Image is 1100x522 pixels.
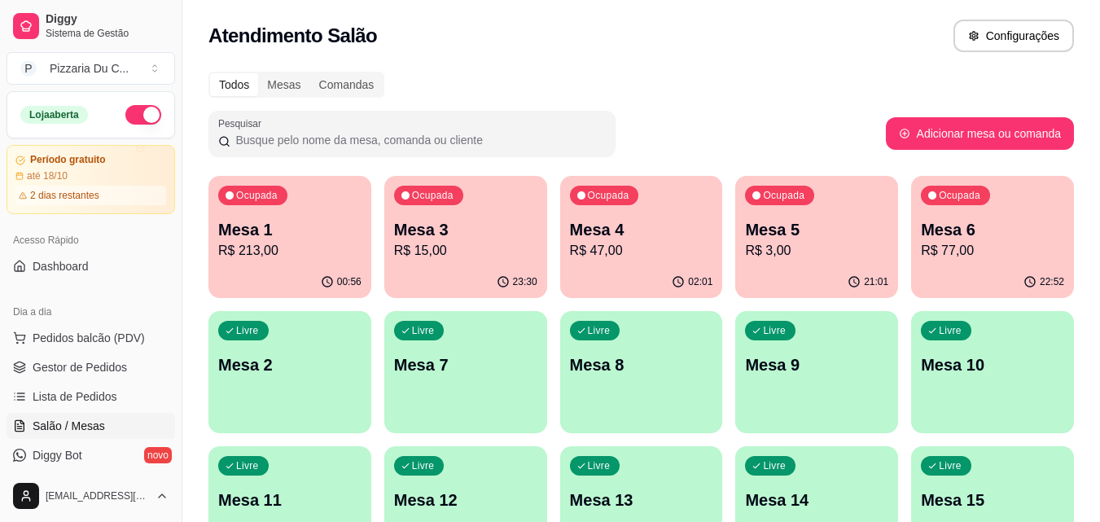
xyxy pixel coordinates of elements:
span: P [20,60,37,77]
span: [EMAIL_ADDRESS][DOMAIN_NAME] [46,489,149,502]
div: Comandas [310,73,383,96]
p: Ocupada [412,189,454,202]
p: Ocupada [588,189,629,202]
div: Mesas [258,73,309,96]
p: Ocupada [763,189,804,202]
a: Salão / Mesas [7,413,175,439]
p: Ocupada [236,189,278,202]
button: OcupadaMesa 6R$ 77,0022:52 [911,176,1074,298]
p: Livre [763,459,786,472]
label: Pesquisar [218,116,267,130]
p: Mesa 4 [570,218,713,241]
button: OcupadaMesa 5R$ 3,0021:01 [735,176,898,298]
button: Pedidos balcão (PDV) [7,325,175,351]
div: Todos [210,73,258,96]
span: Sistema de Gestão [46,27,169,40]
a: DiggySistema de Gestão [7,7,175,46]
h2: Atendimento Salão [208,23,377,49]
p: Ocupada [939,189,980,202]
div: Acesso Rápido [7,227,175,253]
button: Adicionar mesa ou comanda [886,117,1074,150]
p: Livre [939,459,962,472]
button: LivreMesa 7 [384,311,547,433]
div: Dia a dia [7,299,175,325]
span: Diggy Bot [33,447,82,463]
p: 00:56 [337,275,362,288]
article: 2 dias restantes [30,189,99,202]
a: Gestor de Pedidos [7,354,175,380]
p: Mesa 11 [218,489,362,511]
p: Mesa 12 [394,489,537,511]
p: R$ 3,00 [745,241,888,261]
p: Mesa 14 [745,489,888,511]
p: Livre [236,459,259,472]
p: 02:01 [688,275,712,288]
p: Mesa 1 [218,218,362,241]
p: Mesa 13 [570,489,713,511]
p: Mesa 5 [745,218,888,241]
button: OcupadaMesa 4R$ 47,0002:01 [560,176,723,298]
button: LivreMesa 10 [911,311,1074,433]
p: Livre [588,459,611,472]
button: Configurações [953,20,1074,52]
span: Gestor de Pedidos [33,359,127,375]
span: Lista de Pedidos [33,388,117,405]
button: LivreMesa 2 [208,311,371,433]
p: Mesa 10 [921,353,1064,376]
p: Livre [939,324,962,337]
p: Mesa 6 [921,218,1064,241]
a: Lista de Pedidos [7,384,175,410]
p: 23:30 [513,275,537,288]
p: Livre [412,324,435,337]
p: Mesa 3 [394,218,537,241]
p: R$ 47,00 [570,241,713,261]
button: [EMAIL_ADDRESS][DOMAIN_NAME] [7,476,175,515]
input: Pesquisar [230,132,606,148]
span: Diggy [46,12,169,27]
p: R$ 15,00 [394,241,537,261]
p: Mesa 2 [218,353,362,376]
p: R$ 77,00 [921,241,1064,261]
p: 21:01 [864,275,888,288]
a: Diggy Botnovo [7,442,175,468]
button: OcupadaMesa 1R$ 213,0000:56 [208,176,371,298]
button: Alterar Status [125,105,161,125]
p: 22:52 [1040,275,1064,288]
button: LivreMesa 9 [735,311,898,433]
button: Select a team [7,52,175,85]
span: Salão / Mesas [33,418,105,434]
span: Dashboard [33,258,89,274]
div: Pizzaria Du C ... [50,60,129,77]
a: Dashboard [7,253,175,279]
article: até 18/10 [27,169,68,182]
button: LivreMesa 8 [560,311,723,433]
p: R$ 213,00 [218,241,362,261]
p: Mesa 15 [921,489,1064,511]
div: Loja aberta [20,106,88,124]
p: Livre [236,324,259,337]
article: Período gratuito [30,154,106,166]
p: Mesa 7 [394,353,537,376]
p: Livre [588,324,611,337]
p: Livre [412,459,435,472]
button: OcupadaMesa 3R$ 15,0023:30 [384,176,547,298]
span: Pedidos balcão (PDV) [33,330,145,346]
a: Período gratuitoaté 18/102 dias restantes [7,145,175,214]
p: Mesa 8 [570,353,713,376]
p: Livre [763,324,786,337]
p: Mesa 9 [745,353,888,376]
